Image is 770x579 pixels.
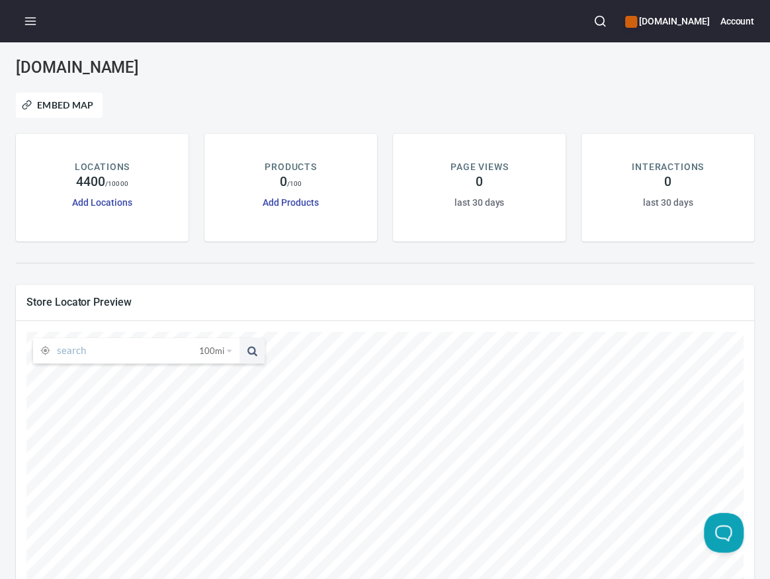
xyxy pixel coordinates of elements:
[450,160,508,174] p: PAGE VIEWS
[199,338,224,363] span: 100 mi
[476,174,483,190] h4: 0
[625,7,709,36] div: Manage your apps
[72,197,132,208] a: Add Locations
[704,513,744,553] iframe: Help Scout Beacon - Open
[16,93,103,118] button: Embed Map
[105,179,128,189] p: / 10000
[720,7,754,36] button: Account
[76,174,105,190] h4: 4400
[632,160,704,174] p: INTERACTIONS
[287,179,302,189] p: / 100
[263,197,318,208] a: Add Products
[24,97,94,113] span: Embed Map
[625,14,709,28] h6: [DOMAIN_NAME]
[26,295,744,309] span: Store Locator Preview
[280,174,287,190] h4: 0
[57,338,199,363] input: search
[585,7,615,36] button: Search
[16,58,251,77] h3: [DOMAIN_NAME]
[643,195,693,210] h6: last 30 days
[265,160,317,174] p: PRODUCTS
[625,16,637,28] button: color-CE600E
[664,174,671,190] h4: 0
[454,195,504,210] h6: last 30 days
[720,14,754,28] h6: Account
[75,160,130,174] p: LOCATIONS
